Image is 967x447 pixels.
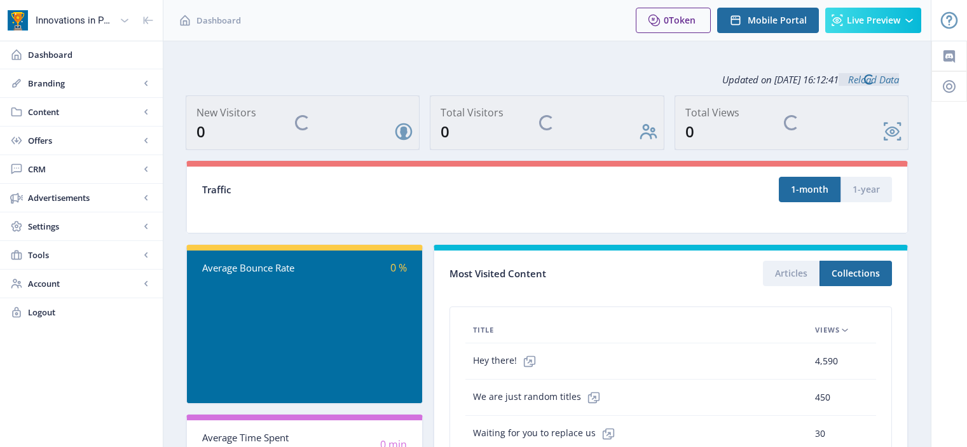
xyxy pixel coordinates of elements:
span: Token [669,14,696,26]
span: Content [28,106,140,118]
span: Dashboard [28,48,153,61]
span: Title [473,322,494,338]
a: Reload Data [839,73,899,86]
div: Innovations in Pharmaceutical Technology (IPT) [36,6,114,34]
span: 450 [815,390,830,405]
span: Views [815,322,840,338]
div: Traffic [202,182,547,197]
button: 1-year [840,177,892,202]
span: Offers [28,134,140,147]
span: CRM [28,163,140,175]
button: 1-month [779,177,840,202]
span: Settings [28,220,140,233]
span: 4,590 [815,354,838,369]
button: Articles [763,261,820,286]
button: Live Preview [825,8,921,33]
span: Dashboard [196,14,241,27]
img: app-icon.png [8,10,28,31]
span: 30 [815,426,825,441]
span: Account [28,277,140,290]
button: 0Token [636,8,711,33]
span: Hey there! [473,348,542,374]
span: Branding [28,77,140,90]
span: Logout [28,306,153,319]
span: Mobile Portal [748,15,807,25]
button: Mobile Portal [717,8,819,33]
button: Collections [820,261,892,286]
span: Live Preview [847,15,900,25]
div: Updated on [DATE] 16:12:41 [186,64,909,95]
div: Most Visited Content [449,264,671,284]
span: Waiting for you to replace us [473,421,621,446]
div: Average Bounce Rate [202,261,305,275]
span: 0 % [390,261,407,275]
span: We are just random titles [473,385,607,410]
span: Tools [28,249,140,261]
span: Advertisements [28,191,140,204]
